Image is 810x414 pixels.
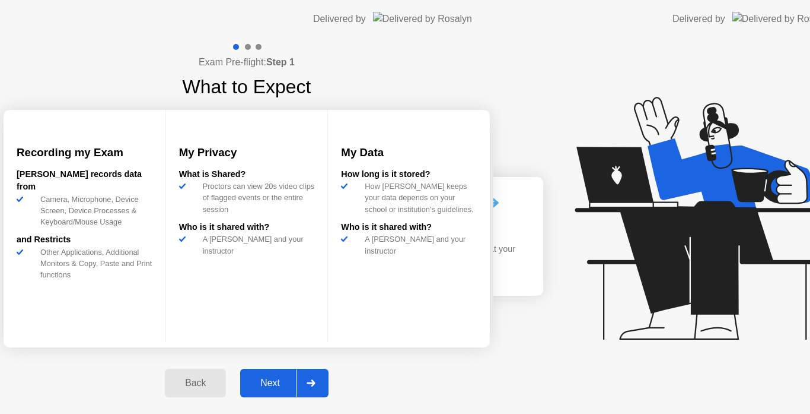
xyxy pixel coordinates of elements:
div: Who is it shared with? [341,221,477,234]
div: Delivered by [672,12,725,26]
button: Back [165,369,226,397]
div: How [PERSON_NAME] keeps your data depends on your school or institution’s guidelines. [360,181,477,215]
div: Proctors can view 20s video clips of flagged events or the entire session [198,181,315,215]
h4: Exam Pre-flight: [199,55,295,69]
div: What is Shared? [179,168,315,181]
div: Other Applications, Additional Monitors & Copy, Paste and Print functions [36,246,152,281]
img: Delivered by Rosalyn [373,12,472,26]
div: A [PERSON_NAME] and your instructor [360,233,477,256]
div: Delivered by [313,12,366,26]
b: Step 1 [266,57,295,67]
div: A [PERSON_NAME] and your instructor [198,233,315,256]
h3: My Privacy [179,144,315,161]
h1: What to Expect [183,72,311,101]
h3: Recording my Exam [17,144,152,161]
h3: My Data [341,144,477,161]
div: Back [168,378,222,388]
div: How long is it stored? [341,168,477,181]
div: and Restricts [17,233,152,246]
div: [PERSON_NAME] records data from [17,168,152,194]
div: Next [244,378,296,388]
div: Who is it shared with? [179,221,315,234]
div: Camera, Microphone, Device Screen, Device Processes & Keyboard/Mouse Usage [36,194,152,228]
button: Next [240,369,329,397]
